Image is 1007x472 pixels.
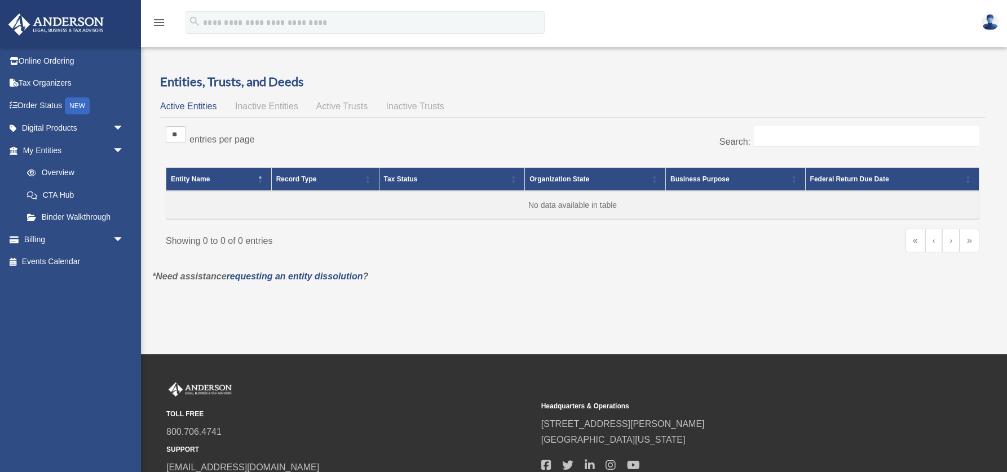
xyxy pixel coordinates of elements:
[152,271,368,281] em: *Need assistance ?
[8,117,141,140] a: Digital Productsarrow_drop_down
[525,168,666,192] th: Organization State: Activate to sort
[384,175,418,183] span: Tax Status
[8,94,141,117] a: Order StatusNEW
[166,168,272,192] th: Entity Name: Activate to invert sorting
[16,184,135,206] a: CTA Hub
[166,229,564,249] div: Showing 0 to 0 of 0 entries
[188,15,201,28] i: search
[541,435,686,444] a: [GEOGRAPHIC_DATA][US_STATE]
[271,168,379,192] th: Record Type: Activate to sort
[166,191,979,219] td: No data available in table
[166,427,222,437] a: 800.706.4741
[942,229,960,252] a: Next
[719,137,750,146] label: Search:
[189,135,255,144] label: entries per page
[166,382,234,397] img: Anderson Advisors Platinum Portal
[805,168,979,192] th: Federal Return Due Date: Activate to sort
[235,101,298,111] span: Inactive Entities
[171,175,210,183] span: Entity Name
[65,97,90,114] div: NEW
[982,14,999,30] img: User Pic
[113,117,135,140] span: arrow_drop_down
[8,251,141,273] a: Events Calendar
[8,72,141,95] a: Tax Organizers
[541,400,908,412] small: Headquarters & Operations
[670,175,730,183] span: Business Purpose
[665,168,805,192] th: Business Purpose: Activate to sort
[113,228,135,251] span: arrow_drop_down
[541,419,705,429] a: [STREET_ADDRESS][PERSON_NAME]
[16,162,130,184] a: Overview
[152,20,166,29] a: menu
[8,228,141,251] a: Billingarrow_drop_down
[529,175,589,183] span: Organization State
[8,139,135,162] a: My Entitiesarrow_drop_down
[5,14,107,35] img: Anderson Advisors Platinum Portal
[166,462,319,472] a: [EMAIL_ADDRESS][DOMAIN_NAME]
[379,168,525,192] th: Tax Status: Activate to sort
[16,206,135,229] a: Binder Walkthrough
[113,139,135,162] span: arrow_drop_down
[166,408,533,420] small: TOLL FREE
[227,271,363,281] a: requesting an entity dissolution
[152,16,166,29] i: menu
[906,229,925,252] a: First
[160,73,985,91] h3: Entities, Trusts, and Deeds
[960,229,979,252] a: Last
[925,229,943,252] a: Previous
[8,50,141,72] a: Online Ordering
[316,101,368,111] span: Active Trusts
[166,444,533,456] small: SUPPORT
[160,101,217,111] span: Active Entities
[276,175,317,183] span: Record Type
[810,175,889,183] span: Federal Return Due Date
[386,101,444,111] span: Inactive Trusts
